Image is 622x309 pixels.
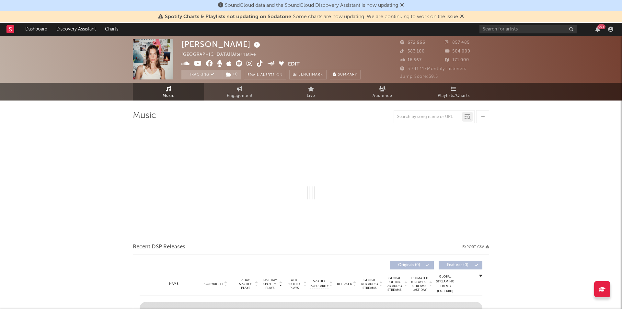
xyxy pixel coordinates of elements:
span: 583 100 [400,49,425,53]
span: Benchmark [298,71,323,79]
a: Engagement [204,83,275,101]
span: 3 741 117 Monthly Listeners [400,67,466,71]
span: SoundCloud data and the SoundCloud Discovery Assistant is now updating [225,3,398,8]
span: Summary [338,73,357,77]
div: [PERSON_NAME] [181,39,262,50]
a: Music [133,83,204,101]
div: Name [153,281,195,286]
span: Engagement [227,92,253,100]
span: 857 485 [445,41,470,45]
div: 99 + [597,24,605,29]
a: Live [275,83,347,101]
span: Last Day Spotify Plays [261,278,278,290]
a: Benchmark [289,70,327,79]
span: Spotify Charts & Playlists not updating on Sodatone [165,14,291,19]
div: Global Streaming Trend (Last 60D) [435,274,455,294]
span: : Some charts are now updating. We are continuing to work on the issue [165,14,458,19]
button: Email AlertsOn [244,70,286,79]
a: Audience [347,83,418,101]
span: Music [163,92,175,100]
span: Features ( 0 ) [443,263,473,267]
input: Search for artists [479,25,577,33]
button: Originals(0) [390,261,434,269]
span: ( 1 ) [222,70,241,79]
span: Dismiss [400,3,404,8]
button: 99+ [595,27,600,32]
em: On [276,73,282,77]
span: Dismiss [460,14,464,19]
input: Search by song name or URL [394,114,462,120]
span: Estimated % Playlist Streams Last Day [410,276,428,292]
span: ATD Spotify Plays [285,278,303,290]
span: 16 567 [400,58,422,62]
div: [GEOGRAPHIC_DATA] | Alternative [181,51,263,59]
span: 7 Day Spotify Plays [237,278,254,290]
button: Tracking [181,70,222,79]
span: Global Rolling 7D Audio Streams [386,276,403,292]
span: Audience [373,92,392,100]
span: 171 000 [445,58,469,62]
span: Released [337,282,352,286]
a: Playlists/Charts [418,83,489,101]
span: Spotify Popularity [310,279,329,289]
span: Playlists/Charts [438,92,470,100]
button: Export CSV [462,245,489,249]
span: Originals ( 0 ) [394,263,424,267]
span: Global ATD Audio Streams [361,278,378,290]
span: Recent DSP Releases [133,243,185,251]
span: Copyright [204,282,223,286]
button: (1) [222,70,241,79]
button: Summary [330,70,361,79]
span: 672 666 [400,41,425,45]
button: Features(0) [439,261,482,269]
button: Edit [288,60,300,68]
a: Discovery Assistant [52,23,100,36]
a: Charts [100,23,123,36]
span: Live [307,92,315,100]
span: 504 000 [445,49,470,53]
span: Jump Score: 59.5 [400,75,438,79]
a: Dashboard [21,23,52,36]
